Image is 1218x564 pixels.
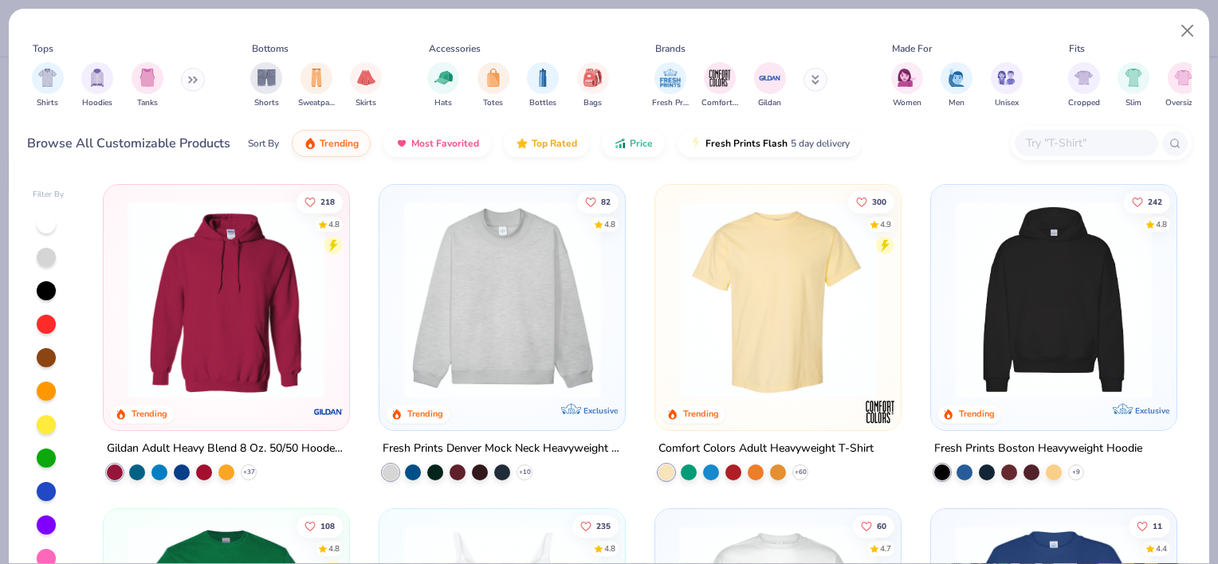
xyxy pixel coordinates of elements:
[864,396,896,428] img: Comfort Colors logo
[583,97,602,109] span: Bags
[82,97,112,109] span: Hoodies
[252,41,289,56] div: Bottoms
[708,66,732,90] img: Comfort Colors Image
[383,439,622,459] div: Fresh Prints Denver Mock Neck Heavyweight Sweatshirt
[297,515,344,537] button: Like
[243,468,255,477] span: + 37
[701,62,738,109] div: filter for Comfort Colors
[794,468,806,477] span: + 60
[949,97,965,109] span: Men
[596,522,611,530] span: 235
[33,41,53,56] div: Tops
[1165,62,1201,109] button: filter button
[1072,468,1080,477] span: + 9
[304,137,316,150] img: trending.gif
[791,135,850,153] span: 5 day delivery
[658,439,874,459] div: Comfort Colors Adult Heavyweight T-Shirt
[477,62,509,109] div: filter for Totes
[577,190,619,213] button: Like
[1165,97,1201,109] span: Oversized
[81,62,113,109] div: filter for Hoodies
[250,62,282,109] button: filter button
[395,201,609,398] img: f5d85501-0dbb-4ee4-b115-c08fa3845d83
[892,41,932,56] div: Made For
[1024,134,1147,152] input: Try "T-Shirt"
[357,69,375,87] img: Skirts Image
[891,62,923,109] div: filter for Women
[941,62,972,109] button: filter button
[427,62,459,109] div: filter for Hats
[1125,69,1142,87] img: Slim Image
[350,62,382,109] div: filter for Skirts
[483,97,503,109] span: Totes
[1173,16,1203,46] button: Close
[602,130,665,157] button: Price
[701,97,738,109] span: Comfort Colors
[504,130,589,157] button: Top Rated
[991,62,1023,109] button: filter button
[320,137,359,150] span: Trending
[298,62,335,109] div: filter for Sweatpants
[132,62,163,109] button: filter button
[853,515,894,537] button: Like
[995,97,1019,109] span: Unisex
[38,69,57,87] img: Shirts Image
[519,468,531,477] span: + 10
[516,137,528,150] img: TopRated.gif
[120,201,333,398] img: 01756b78-01f6-4cc6-8d8a-3c30c1a0c8ac
[701,62,738,109] button: filter button
[885,201,1098,398] img: e55d29c3-c55d-459c-bfd9-9b1c499ab3c6
[395,137,408,150] img: most_fav.gif
[1156,542,1167,554] div: 4.4
[527,62,559,109] div: filter for Bottles
[298,62,335,109] button: filter button
[411,137,479,150] span: Most Favorited
[1148,198,1162,206] span: 242
[583,405,618,416] span: Exclusive
[604,542,615,554] div: 4.8
[577,62,609,109] button: filter button
[88,69,106,87] img: Hoodies Image
[947,201,1161,398] img: 91acfc32-fd48-4d6b-bdad-a4c1a30ac3fc
[321,198,336,206] span: 218
[308,69,325,87] img: Sweatpants Image
[1124,190,1170,213] button: Like
[1174,69,1192,87] img: Oversized Image
[1069,41,1085,56] div: Fits
[32,62,64,109] div: filter for Shirts
[705,137,788,150] span: Fresh Prints Flash
[434,97,452,109] span: Hats
[534,69,552,87] img: Bottles Image
[527,62,559,109] button: filter button
[329,542,340,554] div: 4.8
[652,62,689,109] div: filter for Fresh Prints
[1068,97,1100,109] span: Cropped
[1075,69,1093,87] img: Cropped Image
[321,522,336,530] span: 108
[758,66,782,90] img: Gildan Image
[107,439,346,459] div: Gildan Adult Heavy Blend 8 Oz. 50/50 Hooded Sweatshirt
[139,69,156,87] img: Tanks Image
[312,396,344,428] img: Gildan logo
[583,69,601,87] img: Bags Image
[1118,62,1149,109] button: filter button
[132,62,163,109] div: filter for Tanks
[350,62,382,109] button: filter button
[678,130,862,157] button: Fresh Prints Flash5 day delivery
[1118,62,1149,109] div: filter for Slim
[848,190,894,213] button: Like
[1129,515,1170,537] button: Like
[630,137,653,150] span: Price
[383,130,491,157] button: Most Favorited
[671,201,885,398] img: 029b8af0-80e6-406f-9fdc-fdf898547912
[872,198,886,206] span: 300
[604,218,615,230] div: 4.8
[254,97,279,109] span: Shorts
[429,41,481,56] div: Accessories
[1134,405,1169,416] span: Exclusive
[529,97,556,109] span: Bottles
[652,97,689,109] span: Fresh Prints
[32,62,64,109] button: filter button
[27,134,230,153] div: Browse All Customizable Products
[690,137,702,150] img: flash.gif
